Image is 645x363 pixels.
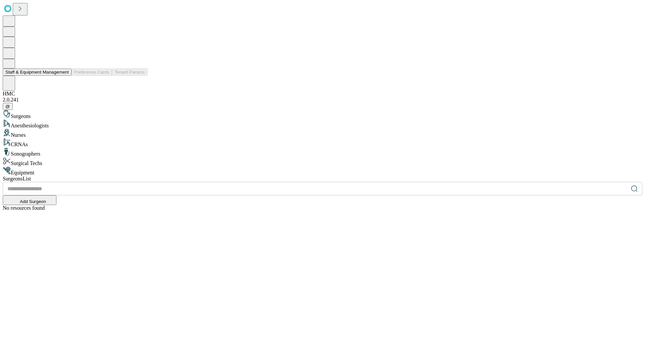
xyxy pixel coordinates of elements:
[3,176,642,182] div: Surgeons List
[3,69,72,76] button: Staff & Equipment Management
[3,138,642,148] div: CRNAs
[5,104,10,109] span: @
[3,110,642,119] div: Surgeons
[3,148,642,157] div: Sonographers
[3,157,642,166] div: Surgical Techs
[3,129,642,138] div: Nurses
[72,69,112,76] button: Preference Cards
[3,97,642,103] div: 2.0.241
[3,91,642,97] div: HMC
[20,199,46,204] span: Add Surgeon
[112,69,147,76] button: Tenant Params
[3,119,642,129] div: Anesthesiologists
[3,103,13,110] button: @
[3,205,642,211] div: No resources found
[3,166,642,176] div: Equipment
[3,195,56,205] button: Add Surgeon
